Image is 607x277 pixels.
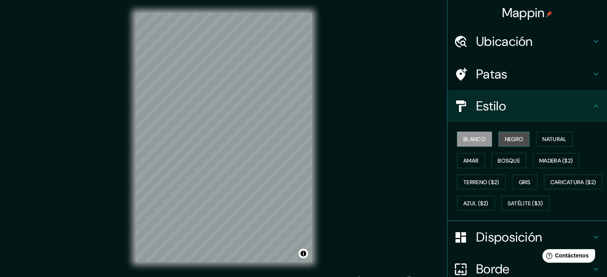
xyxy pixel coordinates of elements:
[536,246,598,268] iframe: Lanzador de widgets de ayuda
[447,221,607,253] div: Disposición
[457,175,506,190] button: Terreno ($2)
[501,196,550,211] button: Satélite ($3)
[498,132,530,147] button: Negro
[463,136,486,143] font: Blanco
[505,136,524,143] font: Negro
[546,11,552,17] img: pin-icon.png
[544,175,603,190] button: Caricatura ($2)
[299,249,308,258] button: Activar o desactivar atribución
[447,58,607,90] div: Patas
[476,66,508,83] font: Patas
[457,132,492,147] button: Blanco
[542,136,566,143] font: Natural
[491,153,526,168] button: Bosque
[508,200,543,207] font: Satélite ($3)
[550,179,596,186] font: Caricatura ($2)
[536,132,573,147] button: Natural
[539,157,573,164] font: Madera ($2)
[457,153,485,168] button: Amar
[533,153,579,168] button: Madera ($2)
[498,157,520,164] font: Bosque
[457,196,495,211] button: Azul ($2)
[447,26,607,57] div: Ubicación
[135,13,312,262] canvas: Mapa
[447,90,607,122] div: Estilo
[476,98,506,114] font: Estilo
[512,175,538,190] button: Gris
[519,179,531,186] font: Gris
[463,200,488,207] font: Azul ($2)
[463,157,478,164] font: Amar
[476,33,533,50] font: Ubicación
[502,4,545,21] font: Mappin
[463,179,499,186] font: Terreno ($2)
[476,229,542,246] font: Disposición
